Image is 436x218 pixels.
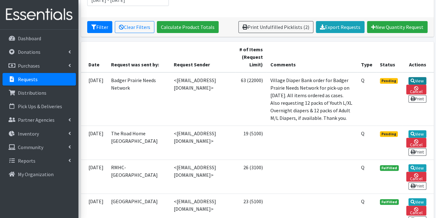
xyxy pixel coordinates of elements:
a: View [408,198,426,206]
td: The Road Home [GEOGRAPHIC_DATA] [107,126,170,159]
a: New Quantity Request [367,21,428,33]
abbr: Quantity [361,164,364,170]
a: Reports [3,154,76,167]
a: Export Requests [316,21,364,33]
a: View [408,77,426,85]
abbr: Quantity [361,130,364,137]
a: Inventory [3,127,76,140]
a: Purchases [3,59,76,72]
p: Pick Ups & Deliveries [18,103,62,109]
span: Fulfilled [380,199,399,205]
p: Purchases [18,63,40,69]
a: Cancel [406,85,426,94]
a: Print [408,148,426,156]
th: Request Sender [170,42,235,72]
a: Print [408,95,426,103]
span: Pending [380,131,398,137]
td: Village Diaper Bank order for Badger Prairie Needs Network for pick-up on [DATE]. All items order... [266,72,357,126]
td: <[EMAIL_ADDRESS][DOMAIN_NAME]> [170,159,235,193]
a: View [408,130,426,138]
img: HumanEssentials [3,4,76,25]
a: Cancel [406,172,426,182]
p: Community [18,144,43,150]
td: [DATE] [81,126,107,159]
a: Requests [3,73,76,86]
th: # of Items (Request Limit) [235,42,266,72]
p: Inventory [18,131,39,137]
p: Donations [18,49,40,55]
a: Partner Agencies [3,114,76,126]
span: Fulfilled [380,165,399,171]
abbr: Quantity [361,198,364,204]
a: Print Unfulfilled Picklists (2) [238,21,313,33]
td: [DATE] [81,72,107,126]
a: Calculate Product Totals [157,21,219,33]
th: Status [376,42,402,72]
a: Cancel [406,206,426,215]
span: Pending [380,78,398,84]
th: Request was sent by: [107,42,170,72]
a: My Organization [3,168,76,181]
a: View [408,164,426,172]
td: 63 (22000) [235,72,266,126]
p: Reports [18,158,35,164]
td: <[EMAIL_ADDRESS][DOMAIN_NAME]> [170,126,235,159]
a: Cancel [406,138,426,148]
a: Print [408,182,426,190]
a: Community [3,141,76,154]
th: Type [357,42,376,72]
a: Pick Ups & Deliveries [3,100,76,113]
td: <[EMAIL_ADDRESS][DOMAIN_NAME]> [170,72,235,126]
a: Donations [3,46,76,58]
a: Distributions [3,87,76,99]
th: Actions [402,42,434,72]
th: Comments [266,42,357,72]
p: Partner Agencies [18,117,55,123]
th: Date [81,42,107,72]
p: Dashboard [18,35,41,42]
td: 19 (5100) [235,126,266,159]
p: Requests [18,76,38,82]
td: RMHC-[GEOGRAPHIC_DATA] [107,159,170,193]
td: [DATE] [81,159,107,193]
abbr: Quantity [361,77,364,83]
p: My Organization [18,171,54,177]
p: Distributions [18,90,46,96]
a: Clear Filters [115,21,154,33]
button: Filter [87,21,112,33]
a: Dashboard [3,32,76,45]
td: 26 (3100) [235,159,266,193]
td: Badger Prairie Needs Network [107,72,170,126]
